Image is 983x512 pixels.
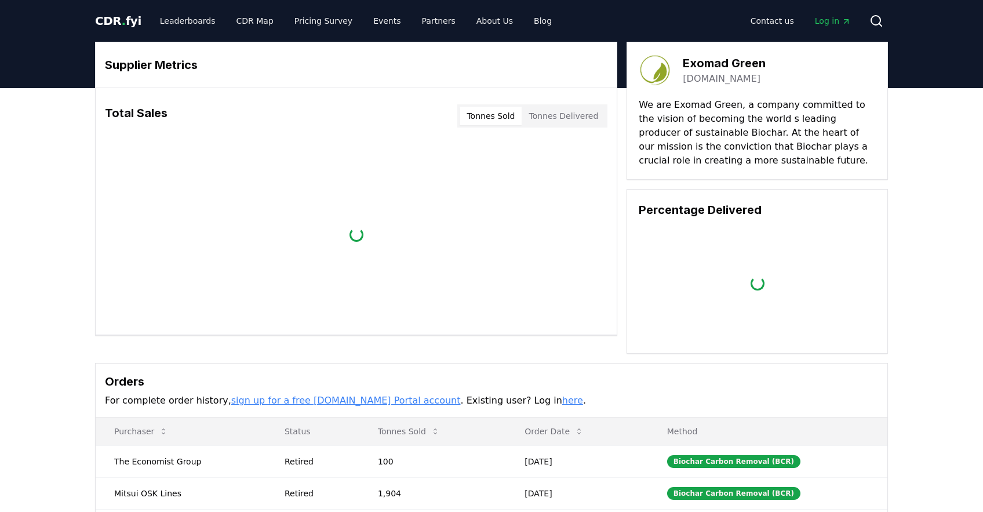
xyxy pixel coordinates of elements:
div: Retired [285,456,350,467]
a: sign up for a free [DOMAIN_NAME] Portal account [231,395,461,406]
h3: Exomad Green [683,55,766,72]
a: Log in [806,10,860,31]
a: About Us [467,10,522,31]
p: For complete order history, . Existing user? Log in . [105,394,878,408]
td: [DATE] [506,477,648,509]
a: Leaderboards [151,10,225,31]
td: 100 [359,445,506,477]
td: Mitsui OSK Lines [96,477,266,509]
div: loading [347,225,366,245]
a: Pricing Survey [285,10,362,31]
button: Tonnes Sold [369,420,449,443]
div: Biochar Carbon Removal (BCR) [667,487,800,500]
a: Contact us [741,10,803,31]
button: Tonnes Sold [460,107,522,125]
h3: Total Sales [105,104,168,128]
span: CDR fyi [95,14,141,28]
span: . [122,14,126,28]
nav: Main [151,10,561,31]
a: Events [364,10,410,31]
div: Retired [285,488,350,499]
p: We are Exomad Green, a company committed to the vision of becoming the world s leading producer o... [639,98,876,168]
td: The Economist Group [96,445,266,477]
p: Method [658,426,878,437]
nav: Main [741,10,860,31]
a: Partners [413,10,465,31]
a: CDR Map [227,10,283,31]
td: 1,904 [359,477,506,509]
div: loading [748,274,767,293]
h3: Orders [105,373,878,390]
p: Status [275,426,350,437]
span: Log in [815,15,851,27]
button: Order Date [515,420,593,443]
a: here [562,395,583,406]
div: Biochar Carbon Removal (BCR) [667,455,800,468]
button: Purchaser [105,420,177,443]
a: Blog [525,10,561,31]
img: Exomad Green-logo [639,54,671,86]
button: Tonnes Delivered [522,107,605,125]
a: CDR.fyi [95,13,141,29]
h3: Supplier Metrics [105,56,607,74]
td: [DATE] [506,445,648,477]
a: [DOMAIN_NAME] [683,72,760,86]
h3: Percentage Delivered [639,201,876,219]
